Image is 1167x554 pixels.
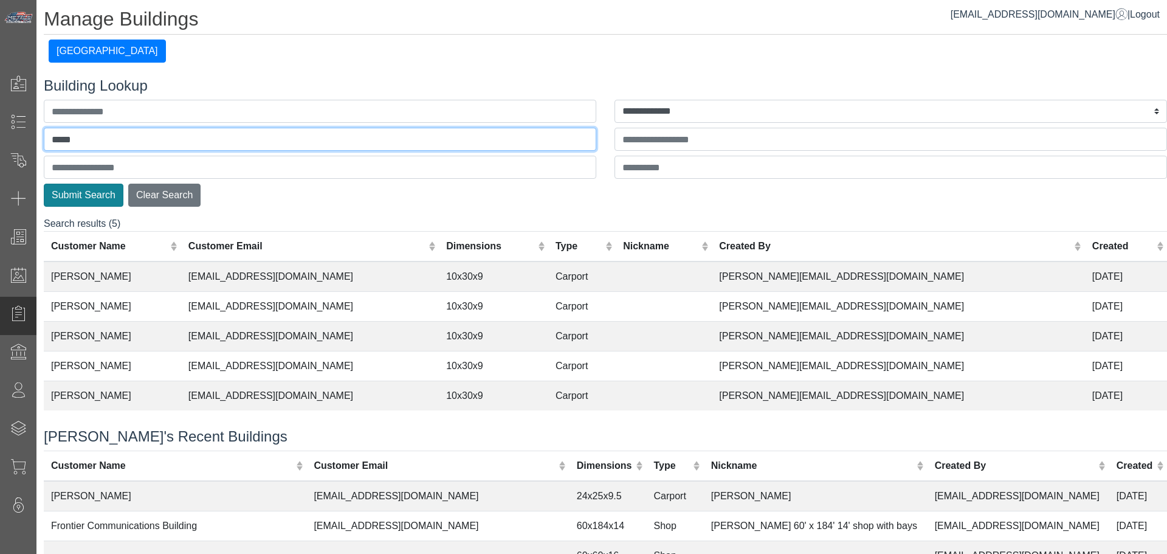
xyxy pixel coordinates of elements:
[570,481,647,511] td: 24x25x9.5
[128,184,201,207] button: Clear Search
[44,7,1167,35] h1: Manage Buildings
[719,239,1071,254] div: Created By
[951,9,1127,19] a: [EMAIL_ADDRESS][DOMAIN_NAME]
[44,481,306,511] td: [PERSON_NAME]
[712,261,1085,292] td: [PERSON_NAME][EMAIL_ADDRESS][DOMAIN_NAME]
[49,40,166,63] button: [GEOGRAPHIC_DATA]
[548,381,616,411] td: Carport
[548,292,616,322] td: Carport
[548,351,616,381] td: Carport
[44,428,1167,446] h4: [PERSON_NAME]'s Recent Buildings
[181,381,439,411] td: [EMAIL_ADDRESS][DOMAIN_NAME]
[928,511,1109,541] td: [EMAIL_ADDRESS][DOMAIN_NAME]
[548,322,616,351] td: Carport
[51,239,167,254] div: Customer Name
[181,261,439,292] td: [EMAIL_ADDRESS][DOMAIN_NAME]
[951,7,1160,22] div: |
[1109,511,1167,541] td: [DATE]
[1085,351,1167,381] td: [DATE]
[1092,239,1154,254] div: Created
[439,381,548,411] td: 10x30x9
[44,261,181,292] td: [PERSON_NAME]
[188,239,425,254] div: Customer Email
[712,381,1085,411] td: [PERSON_NAME][EMAIL_ADDRESS][DOMAIN_NAME]
[44,322,181,351] td: [PERSON_NAME]
[49,46,166,56] a: [GEOGRAPHIC_DATA]
[51,459,293,473] div: Customer Name
[439,351,548,381] td: 10x30x9
[4,11,34,24] img: Metals Direct Inc Logo
[704,511,928,541] td: [PERSON_NAME] 60' x 184' 14' shop with bays
[181,322,439,351] td: [EMAIL_ADDRESS][DOMAIN_NAME]
[1085,261,1167,292] td: [DATE]
[44,351,181,381] td: [PERSON_NAME]
[712,292,1085,322] td: [PERSON_NAME][EMAIL_ADDRESS][DOMAIN_NAME]
[1085,322,1167,351] td: [DATE]
[712,322,1085,351] td: [PERSON_NAME][EMAIL_ADDRESS][DOMAIN_NAME]
[548,261,616,292] td: Carport
[647,511,704,541] td: Shop
[446,239,534,254] div: Dimensions
[928,481,1109,511] td: [EMAIL_ADDRESS][DOMAIN_NAME]
[439,322,548,351] td: 10x30x9
[1085,381,1167,411] td: [DATE]
[44,216,1167,414] div: Search results (5)
[306,511,569,541] td: [EMAIL_ADDRESS][DOMAIN_NAME]
[439,292,548,322] td: 10x30x9
[1085,292,1167,322] td: [DATE]
[44,511,306,541] td: Frontier Communications Building
[439,261,548,292] td: 10x30x9
[556,239,602,254] div: Type
[44,184,123,207] button: Submit Search
[306,481,569,511] td: [EMAIL_ADDRESS][DOMAIN_NAME]
[314,459,556,473] div: Customer Email
[44,292,181,322] td: [PERSON_NAME]
[647,481,704,511] td: Carport
[570,511,647,541] td: 60x184x14
[181,351,439,381] td: [EMAIL_ADDRESS][DOMAIN_NAME]
[712,351,1085,381] td: [PERSON_NAME][EMAIL_ADDRESS][DOMAIN_NAME]
[44,77,1167,95] h4: Building Lookup
[654,459,690,473] div: Type
[1130,9,1160,19] span: Logout
[623,239,698,254] div: Nickname
[181,292,439,322] td: [EMAIL_ADDRESS][DOMAIN_NAME]
[704,481,928,511] td: [PERSON_NAME]
[577,459,633,473] div: Dimensions
[1109,481,1167,511] td: [DATE]
[44,381,181,411] td: [PERSON_NAME]
[711,459,914,473] div: Nickname
[935,459,1096,473] div: Created By
[1117,459,1154,473] div: Created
